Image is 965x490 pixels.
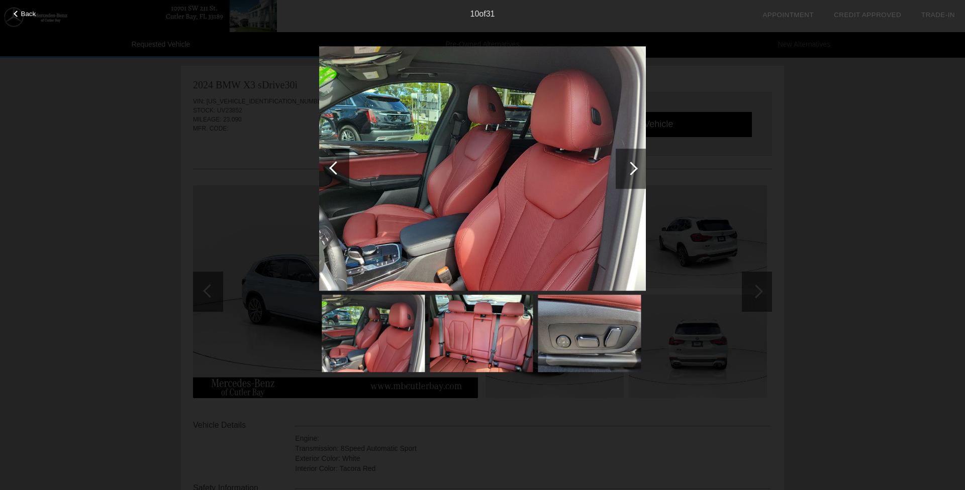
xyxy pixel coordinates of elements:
[322,295,425,372] img: e429531bd3c38065f48e2772af135c94.jpg
[921,11,955,19] a: Trade-In
[762,11,814,19] a: Appointment
[486,10,495,18] span: 31
[538,295,641,372] img: af9b2ddc1b8a0ba079a18e339c4925a9.jpg
[319,46,646,291] img: e429531bd3c38065f48e2772af135c94.jpg
[21,10,36,18] span: Back
[470,10,479,18] span: 10
[430,295,533,372] img: a523abd9bc88c72342af67ddd5f3d10f.jpg
[834,11,901,19] a: Credit Approved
